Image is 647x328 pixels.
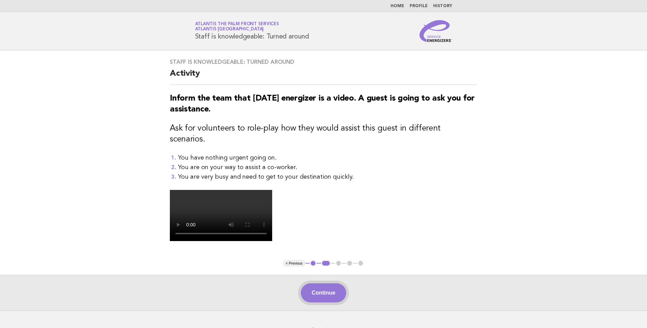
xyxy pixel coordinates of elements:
a: Atlantis The Palm Front ServicesAtlantis [GEOGRAPHIC_DATA] [195,22,279,31]
li: You are on your way to assist a co-worker. [178,163,477,172]
h2: Activity [170,68,477,85]
img: Service Energizers [420,20,452,42]
a: History [433,4,452,8]
button: < Previous [283,260,305,267]
h1: Staff is knowledgeable: Turned around [195,22,309,40]
li: You have nothing urgent going on. [178,153,477,163]
button: 2 [321,260,331,267]
li: You are very busy and need to get to your destination quickly. [178,172,477,182]
h3: Ask for volunteers to role-play how they would assist this guest in different scenarios. [170,123,477,145]
a: Home [391,4,404,8]
a: Profile [410,4,428,8]
button: 1 [310,260,317,267]
button: Continue [301,283,346,302]
span: Atlantis [GEOGRAPHIC_DATA] [195,27,264,32]
strong: Inform the team that [DATE] energizer is a video. A guest is going to ask you for assistance. [170,94,475,114]
h3: Staff is knowledgeable: Turned around [170,59,477,65]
